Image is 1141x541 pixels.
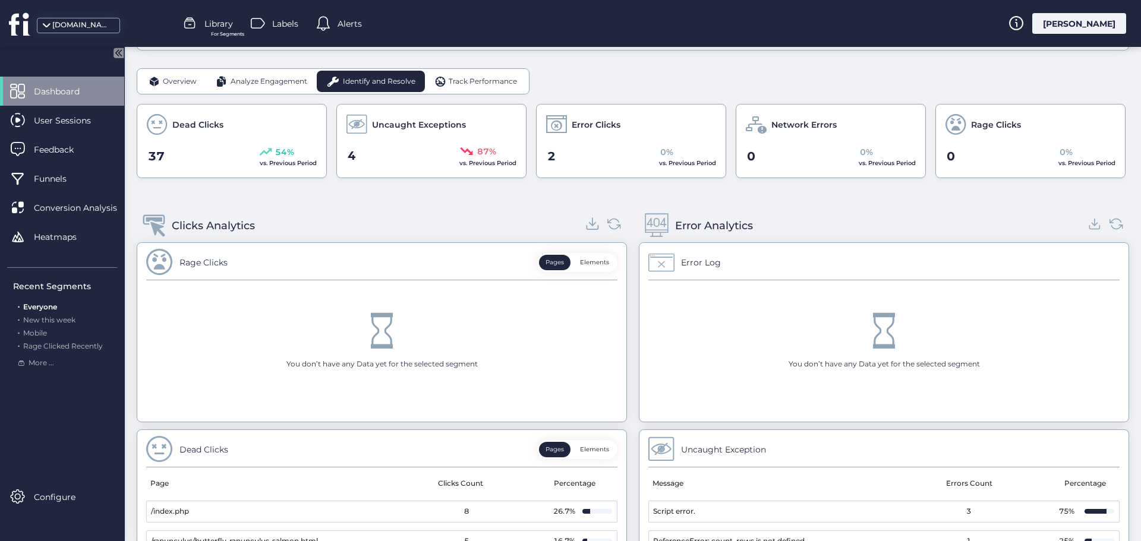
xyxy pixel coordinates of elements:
button: Elements [573,442,616,457]
button: Pages [539,255,570,270]
span: 0% [660,145,673,159]
span: 4 [348,147,356,165]
span: Feedback [34,143,92,156]
span: 0% [1060,145,1073,159]
span: 2 [547,147,556,166]
span: Configure [34,491,93,504]
div: Uncaught Exception [681,443,766,456]
button: Elements [573,255,616,270]
div: [PERSON_NAME] [1032,13,1126,34]
mat-header-cell: Percentage [544,467,609,501]
div: You don’t have any Data yet for the selected segment [789,359,980,370]
span: Network Errors [771,118,837,131]
span: . [18,313,20,324]
span: Labels [272,17,298,30]
span: . [18,326,20,337]
div: You don’t have any Data yet for the selected segment [286,359,478,370]
span: Alerts [338,17,362,30]
mat-header-cell: Clicks Count [378,467,544,501]
span: 0 [747,147,755,166]
span: More ... [29,357,54,369]
span: . [18,339,20,350]
div: Recent Segments [13,280,117,293]
div: Error Analytics [675,217,753,234]
mat-header-cell: Errors Count [884,467,1055,501]
div: [DOMAIN_NAME] [52,20,112,31]
span: /index.php [151,506,189,517]
span: vs. Previous Period [459,159,516,167]
span: 8 [464,506,469,517]
span: Conversion Analysis [34,201,135,214]
span: 54% [275,145,294,159]
span: Rage Clicks [971,118,1021,131]
span: vs. Previous Period [260,159,317,167]
span: For Segments [211,30,244,38]
span: Identify and Resolve [343,76,415,87]
span: . [18,300,20,311]
span: vs. Previous Period [1058,159,1115,167]
span: Funnels [34,172,84,185]
mat-header-cell: Percentage [1054,467,1120,501]
span: Overview [163,76,197,87]
mat-header-cell: Page [146,467,378,501]
span: 87% [477,145,496,158]
div: Rage Clicks [179,256,228,269]
span: Analyze Engagement [231,76,307,87]
button: Pages [539,442,570,457]
span: vs. Previous Period [859,159,916,167]
span: Script error. [653,506,695,517]
span: 37 [148,147,165,166]
span: Dashboard [34,85,97,98]
div: Error Log [681,256,721,269]
span: Dead Clicks [172,118,223,131]
span: vs. Previous Period [659,159,716,167]
span: Everyone [23,302,57,311]
div: Clicks Analytics [172,217,255,234]
span: User Sessions [34,114,109,127]
span: Track Performance [449,76,517,87]
span: 0 [947,147,955,166]
span: Uncaught Exceptions [372,118,466,131]
mat-header-cell: Message [648,467,884,501]
span: Heatmaps [34,230,94,243]
div: 75% [1055,506,1079,517]
span: 3 [966,506,971,517]
span: 0% [860,145,873,159]
span: New this week [23,315,75,324]
span: Rage Clicked Recently [23,341,103,350]
span: Library [204,17,233,30]
div: Dead Clicks [179,443,228,456]
span: Error Clicks [572,118,620,131]
div: 26.7% [553,506,576,517]
span: Mobile [23,328,47,337]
